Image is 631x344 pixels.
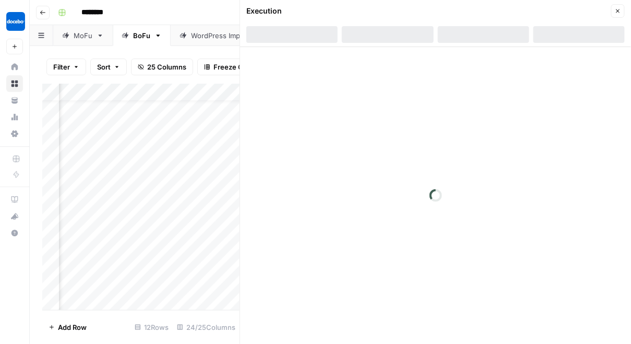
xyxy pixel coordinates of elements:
[191,30,261,41] div: WordPress Import EN
[213,62,267,72] span: Freeze Columns
[6,125,23,142] a: Settings
[6,109,23,125] a: Usage
[97,62,111,72] span: Sort
[46,59,86,75] button: Filter
[147,62,186,72] span: 25 Columns
[90,59,127,75] button: Sort
[133,30,150,41] div: BoFu
[113,25,171,46] a: BoFu
[6,59,23,75] a: Home
[173,319,240,336] div: 24/25 Columns
[53,25,113,46] a: MoFu
[130,319,173,336] div: 12 Rows
[6,12,25,31] img: Docebo Logo
[6,225,23,242] button: Help + Support
[6,8,23,35] button: Workspace: Docebo
[6,191,23,208] a: AirOps Academy
[6,208,23,225] button: What's new?
[246,6,282,16] div: Execution
[171,25,281,46] a: WordPress Import EN
[42,319,93,336] button: Add Row
[58,322,87,332] span: Add Row
[131,59,193,75] button: 25 Columns
[6,92,23,109] a: Your Data
[6,75,23,92] a: Browse
[7,209,22,224] div: What's new?
[53,62,70,72] span: Filter
[197,59,274,75] button: Freeze Columns
[74,30,92,41] div: MoFu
